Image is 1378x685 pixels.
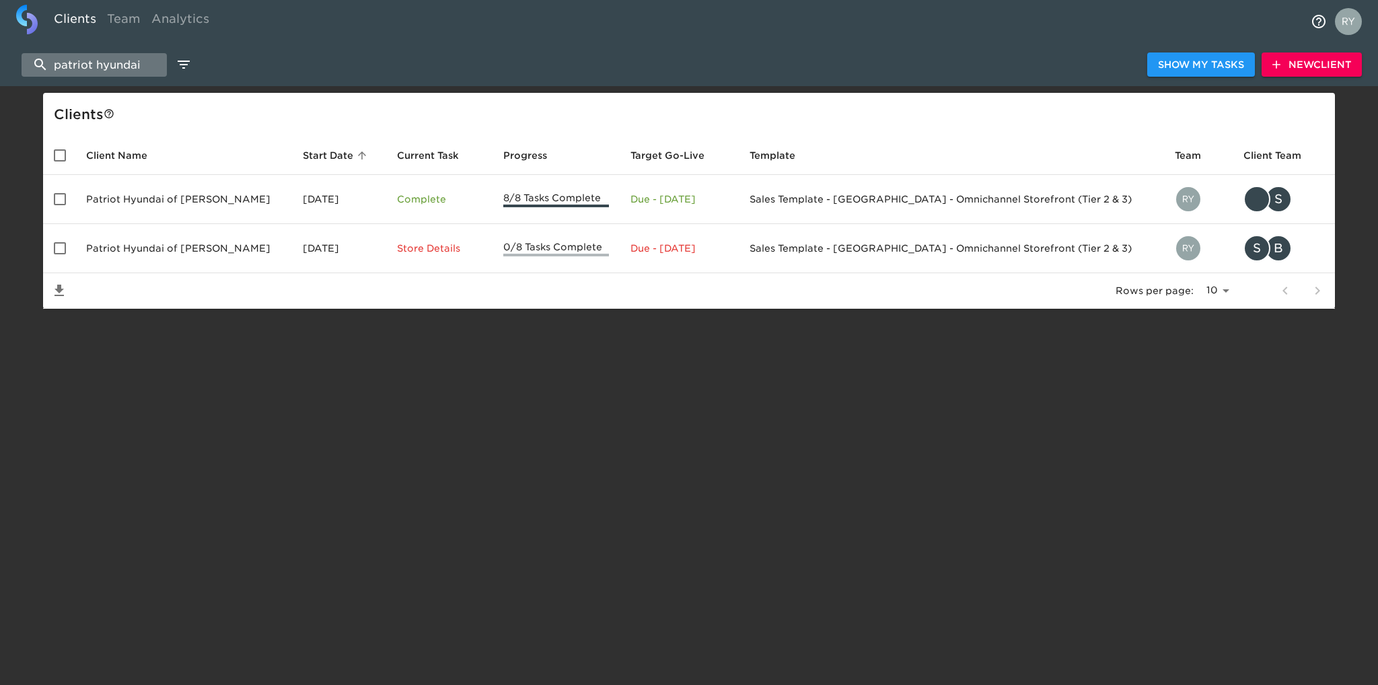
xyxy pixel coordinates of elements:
[1175,235,1222,262] div: ryan.dale@roadster.com
[102,5,146,38] a: Team
[397,147,476,164] span: Current Task
[48,5,102,38] a: Clients
[1243,235,1324,262] div: sroberts@patriotmotors.com, breuter@patriotmotorsdanville.com
[630,147,704,164] span: Calculated based on the start date and the duration of all Tasks contained in this Hub.
[1175,186,1222,213] div: ryan.dale@roadster.com
[146,5,215,38] a: Analytics
[1175,147,1219,164] span: Team
[43,275,75,307] button: Save List
[1176,187,1200,211] img: ryan.dale@roadster.com
[503,147,565,164] span: Progress
[1243,235,1270,262] div: S
[104,108,114,119] svg: This is a list of all of your clients and clients shared with you
[172,53,195,76] button: edit
[1116,284,1194,297] p: Rows per page:
[54,104,1330,125] div: Client s
[1243,186,1270,213] div: ‎
[630,147,722,164] span: Target Go-Live
[16,5,38,34] img: logo
[630,242,728,255] p: Due - [DATE]
[292,175,386,224] td: [DATE]
[1272,57,1351,73] span: New Client
[1147,52,1255,77] button: Show My Tasks
[303,147,371,164] span: Start Date
[1335,8,1362,35] img: Profile
[493,175,620,224] td: 8/8 Tasks Complete
[493,224,620,273] td: 0/8 Tasks Complete
[1265,235,1292,262] div: B
[75,224,292,273] td: Patriot Hyundai of [PERSON_NAME]
[1199,281,1234,301] select: rows per page
[397,242,482,255] p: Store Details
[1243,147,1319,164] span: Client Team
[1176,236,1200,260] img: ryan.dale@roadster.com
[750,147,813,164] span: Template
[1303,5,1335,38] button: notifications
[397,192,482,206] p: Complete
[739,175,1164,224] td: Sales Template - [GEOGRAPHIC_DATA] - Omnichannel Storefront (Tier 2 & 3)
[292,224,386,273] td: [DATE]
[630,192,728,206] p: Due - [DATE]
[75,175,292,224] td: Patriot Hyundai of [PERSON_NAME]
[22,53,167,77] input: search
[1243,186,1324,213] div: ‎gwilliams@patriotmotors.com, sroberts@patriotmotors.com
[1158,57,1244,73] span: Show My Tasks
[1265,186,1292,213] div: S
[397,147,459,164] span: This is the next Task in this Hub that should be completed
[739,224,1164,273] td: Sales Template - [GEOGRAPHIC_DATA] - Omnichannel Storefront (Tier 2 & 3)
[43,136,1335,309] table: enhanced table
[86,147,165,164] span: Client Name
[1262,52,1362,77] button: NewClient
